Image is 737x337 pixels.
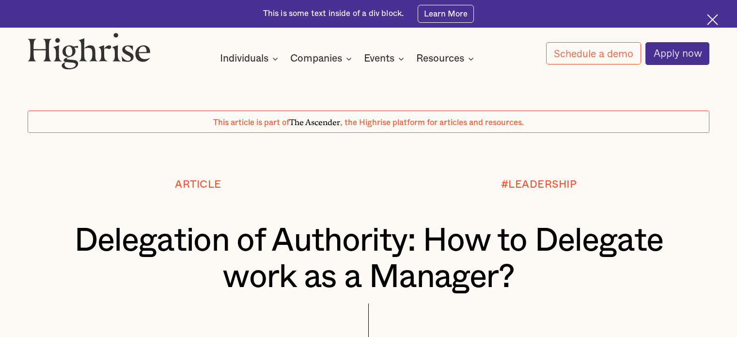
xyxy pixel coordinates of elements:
span: This article is part of [213,119,289,127]
img: Cross icon [707,14,718,25]
a: Learn More [418,5,474,22]
h1: Delegation of Authority: How to Delegate work as a Manager? [56,223,681,295]
div: #LEADERSHIP [501,179,577,191]
span: The Ascender [289,116,340,126]
div: Companies [290,53,355,64]
a: Schedule a demo [546,42,641,64]
div: Individuals [220,53,281,64]
div: Resources [416,53,464,64]
a: Apply now [645,42,709,65]
div: Companies [290,53,342,64]
img: Highrise logo [28,32,151,70]
div: Article [175,179,221,191]
span: , the Highrise platform for articles and resources. [340,119,524,127]
div: Events [364,53,407,64]
div: Events [364,53,394,64]
div: Individuals [220,53,268,64]
div: Resources [416,53,477,64]
div: This is some text inside of a div block. [263,8,404,19]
